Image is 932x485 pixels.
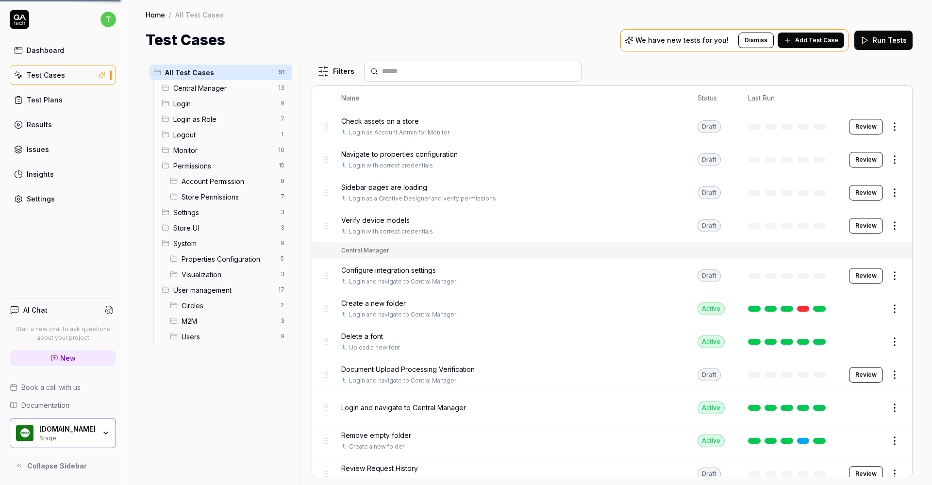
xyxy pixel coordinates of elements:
span: All Test Cases [165,67,272,78]
span: 8 [277,175,288,187]
span: Delete a font [341,331,383,341]
h4: AI Chat [23,305,48,315]
div: Drag to reorderMonitor10 [158,142,292,158]
span: 3 [277,268,288,280]
tr: Login and navigate to Central ManagerActive [312,391,912,424]
span: 7 [277,113,288,125]
a: Settings [10,189,116,208]
div: Drag to reorderLogin9 [158,96,292,111]
span: Users [182,332,275,342]
a: Test Cases [10,66,116,84]
span: Book a call with us [21,382,81,392]
div: Draft [698,368,721,381]
span: Circles [182,301,275,311]
span: 13 [274,82,288,94]
span: Permissions [173,161,273,171]
span: Check assets on a store [341,116,419,126]
button: Review [849,268,883,284]
a: Documentation [10,400,116,410]
span: Login as Role [173,114,275,124]
div: Test Plans [27,95,63,105]
button: t [100,10,116,29]
div: Draft [698,120,721,133]
span: Add Test Case [795,36,838,45]
span: Collapse Sidebar [27,461,87,471]
div: / [169,10,171,19]
span: Login and navigate to Central Manager [341,402,466,413]
div: Issues [27,144,49,154]
span: 1 [277,129,288,140]
tr: Delete a fontUpload a new fontActive [312,325,912,358]
div: Insights [27,169,54,179]
span: 9 [277,331,288,342]
tr: Remove empty folderCreate a new folderActive [312,424,912,457]
div: Active [698,401,725,414]
div: Drag to reorderLogout1 [158,127,292,142]
span: Monitor [173,145,272,155]
p: Start a new chat to ask questions about your project [10,325,116,342]
button: Dismiss [738,33,774,48]
a: Review [849,367,883,383]
div: Dashboard [27,45,64,55]
tr: Configure integration settingsLogin and navigate to Central ManagerDraftReview [312,259,912,292]
a: Create a new folder [349,442,404,451]
div: Draft [698,153,721,166]
a: Insights [10,165,116,184]
span: 2 [277,300,288,311]
span: Navigate to properties configuration [341,149,458,159]
div: Drag to reorderStore Permissions7 [166,189,292,204]
div: Drag to reorderCircles2 [166,298,292,313]
div: Drag to reorderStore UI3 [158,220,292,235]
a: Book a call with us [10,382,116,392]
a: Test Plans [10,90,116,109]
div: Results [27,119,52,130]
span: System [173,238,275,249]
a: Login and navigate to Central Manager [349,310,456,319]
span: Document Upload Processing Verification [341,364,475,374]
tr: Navigate to properties configurationLogin with correct credentialsDraftReview [312,143,912,176]
a: Login as a Creative Designer and verify permissions [349,194,496,203]
span: Logout [173,130,275,140]
span: 9 [277,237,288,249]
button: Pricer.com Logo[DOMAIN_NAME]Stage [10,418,116,448]
span: Store Permissions [182,192,275,202]
button: Review [849,185,883,201]
div: Central Manager [341,246,389,255]
div: Active [698,335,725,348]
button: Add Test Case [778,33,844,48]
div: Active [698,435,725,447]
span: 7 [277,191,288,202]
span: Remove empty folder [341,430,411,440]
div: Drag to reorderProperties Configuration5 [166,251,292,267]
a: Results [10,115,116,134]
div: Draft [698,219,721,232]
span: 17 [274,284,288,296]
a: Review [849,152,883,167]
a: Login and navigate to Central Manager [349,277,456,286]
span: Create a new folder [341,298,406,308]
span: 5 [277,253,288,265]
div: Drag to reorderM2M3 [166,313,292,329]
div: Drag to reorderAccount Permission8 [166,173,292,189]
span: Central Manager [173,83,272,93]
a: Dashboard [10,41,116,60]
span: Sidebar pages are loading [341,182,427,192]
button: Review [849,466,883,482]
span: Verify device models [341,215,410,225]
div: Drag to reorderUser management17 [158,282,292,298]
a: New [10,350,116,366]
span: Store UI [173,223,275,233]
div: Draft [698,468,721,480]
button: Run Tests [854,31,913,50]
div: Settings [27,194,55,204]
tr: Verify device modelsLogin with correct credentialsDraftReview [312,209,912,242]
p: We have new tests for you! [635,37,729,44]
tr: Sidebar pages are loadingLogin as a Creative Designer and verify permissionsDraftReview [312,176,912,209]
tr: Check assets on a storeLogin as Account Admin for MonitorDraftReview [312,110,912,143]
span: User management [173,285,272,295]
span: 91 [274,67,288,78]
div: Pricer.com [39,425,96,434]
